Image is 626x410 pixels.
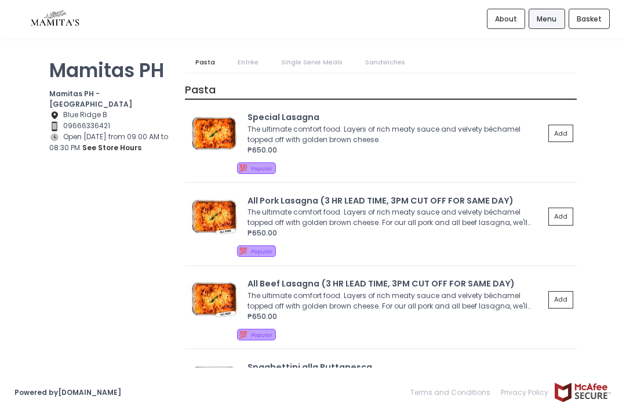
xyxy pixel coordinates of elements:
[82,142,142,154] button: see store hours
[49,59,170,82] p: Mamitas PH
[355,52,416,72] a: Sandwiches
[251,248,272,255] span: Popular
[537,14,556,24] span: Menu
[49,132,170,154] div: Open [DATE] from 09:00 AM to 08:30 PM
[188,199,241,234] img: All Pork Lasagna (3 HR LEAD TIME, 3PM CUT OFF FOR SAME DAY)
[577,14,602,24] span: Basket
[548,291,573,309] button: Add
[548,208,573,225] button: Add
[487,9,525,30] a: About
[14,9,96,29] img: logo
[496,382,554,403] a: Privacy Policy
[248,311,545,322] div: ₱650.00
[248,207,541,228] div: The ultimate comfort food. Layers of rich meaty sauce and velvety béchamel topped off with golden...
[239,163,248,173] span: 💯
[554,382,612,402] img: mcafee-secure
[495,14,517,24] span: About
[251,331,272,339] span: Popular
[185,52,225,72] a: Pasta
[548,125,573,142] button: Add
[188,282,241,317] img: All Beef Lasagna (3 HR LEAD TIME, 3PM CUT OFF FOR SAME DAY)
[248,111,545,124] div: Special Lasagna
[248,361,545,374] div: Spaghettini alla Puttanesca
[248,228,545,238] div: ₱650.00
[188,365,241,400] img: Spaghettini alla Puttanesca
[248,278,545,291] div: All Beef Lasagna (3 HR LEAD TIME, 3PM CUT OFF FOR SAME DAY)
[239,246,248,256] span: 💯
[410,382,496,403] a: Terms and Conditions
[239,329,248,339] span: 💯
[248,124,541,145] div: The ultimate comfort food. Layers of rich meaty sauce and velvety béchamel topped off with golden...
[248,145,545,155] div: ₱650.00
[49,121,170,132] div: 09666336421
[251,165,272,172] span: Popular
[49,89,132,109] b: Mamitas PH - [GEOGRAPHIC_DATA]
[248,291,541,311] div: The ultimate comfort food. Layers of rich meaty sauce and velvety béchamel topped off with golden...
[14,387,121,397] a: Powered by[DOMAIN_NAME]
[248,195,545,208] div: All Pork Lasagna (3 HR LEAD TIME, 3PM CUT OFF FOR SAME DAY)
[188,116,241,151] img: Special Lasagna
[49,110,170,121] div: Blue Ridge B
[227,52,269,72] a: Entrée
[529,9,565,30] a: Menu
[185,82,216,97] span: Pasta
[271,52,353,72] a: Single Serve Meals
